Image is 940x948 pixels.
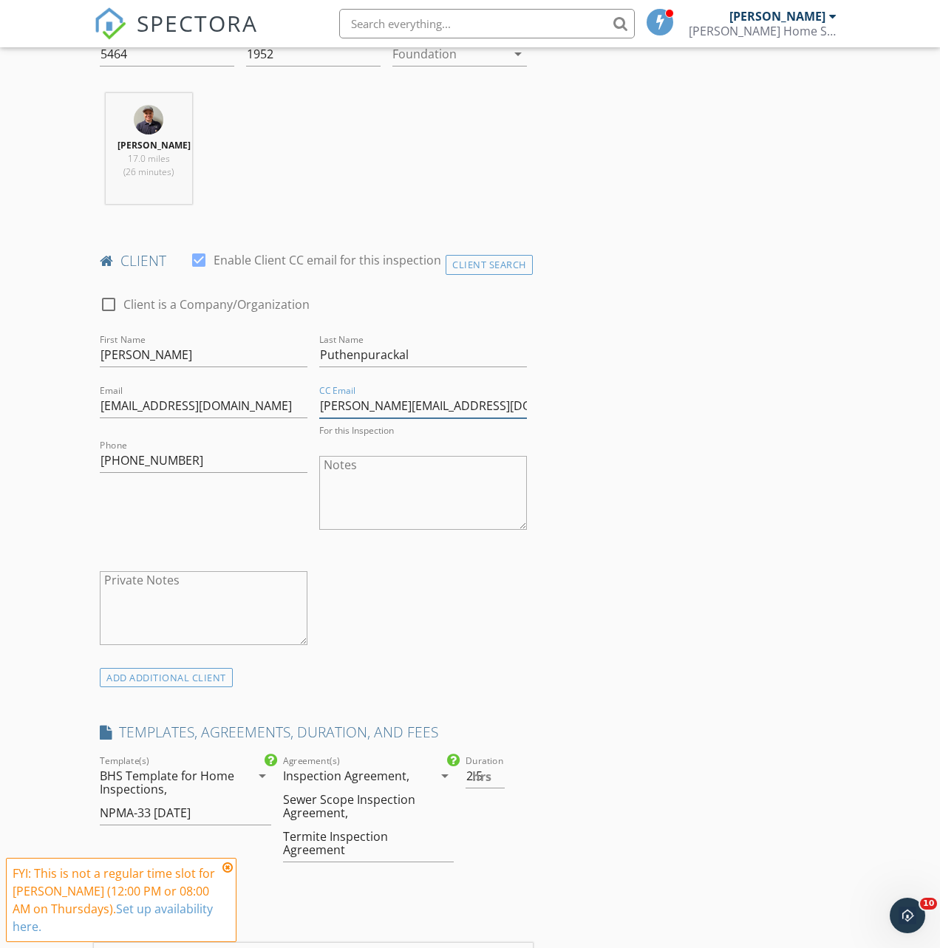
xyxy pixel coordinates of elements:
span: 10 [920,898,937,910]
div: NPMA-33 [DATE] [100,806,191,819]
input: Search everything... [339,9,635,38]
strong: [PERSON_NAME] [117,139,191,151]
div: Termite Inspection Agreement [283,830,418,856]
a: SPECTORA [94,20,258,51]
span: 17.0 miles [128,152,170,165]
img: The Best Home Inspection Software - Spectora [94,7,126,40]
h4: client [100,251,527,270]
div: Inspection Agreement, [283,769,409,782]
div: Sewer Scope Inspection Agreement, [283,793,418,819]
iframe: Intercom live chat [890,898,925,933]
img: 2a1f969682e24bbdabf6ea10ef75985d.jpeg [134,105,163,134]
div: BHS Template for Home Inspections, [100,769,235,796]
div: Ballinger Home Services, LLC [689,24,837,38]
div: Client Search [446,255,533,275]
label: Enable Client CC email for this inspection [214,253,441,267]
div: For this Inspection [319,424,527,437]
span: (26 minutes) [123,166,174,178]
div: [PERSON_NAME] [729,9,825,24]
i: arrow_drop_down [509,45,527,63]
input: 0.0 [466,764,505,788]
h4: TEMPLATES, AGREEMENTS, DURATION, AND FEES [100,723,527,742]
i: arrow_drop_down [436,767,454,785]
label: Client is a Company/Organization [123,297,310,312]
span: SPECTORA [137,7,258,38]
span: hrs [472,771,491,782]
div: FYI: This is not a regular time slot for [PERSON_NAME] (12:00 PM or 08:00 AM on Thursdays). [13,865,218,935]
i: arrow_drop_down [253,767,271,785]
h4: FEES [100,913,527,932]
div: ADD ADDITIONAL client [100,668,233,688]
